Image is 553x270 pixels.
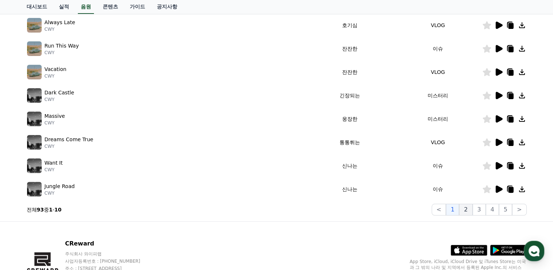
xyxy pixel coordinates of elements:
[446,204,459,215] button: 1
[45,42,79,50] p: Run This Way
[45,112,65,120] p: Massive
[49,207,53,213] strong: 1
[27,182,42,196] img: music
[45,19,75,26] p: Always Late
[27,206,62,213] p: 전체 중 -
[65,258,154,264] p: 사업자등록번호 : [PHONE_NUMBER]
[65,251,154,257] p: 주식회사 와이피랩
[45,159,63,167] p: Want It
[394,14,482,37] td: VLOG
[306,107,394,131] td: 웅장한
[27,41,42,56] img: music
[394,131,482,154] td: VLOG
[45,190,75,196] p: CWY
[306,14,394,37] td: 호기심
[394,177,482,201] td: 이슈
[45,65,67,73] p: Vacation
[94,209,140,228] a: 설정
[394,37,482,60] td: 이슈
[45,183,75,190] p: Jungle Road
[432,204,446,215] button: <
[27,65,42,79] img: music
[23,220,27,226] span: 홈
[306,177,394,201] td: 신나는
[27,112,42,126] img: music
[37,207,44,213] strong: 93
[67,221,76,226] span: 대화
[499,204,512,215] button: 5
[45,89,74,97] p: Dark Castle
[45,143,94,149] p: CWY
[48,209,94,228] a: 대화
[394,154,482,177] td: 이슈
[45,120,65,126] p: CWY
[45,50,79,56] p: CWY
[27,88,42,103] img: music
[65,239,154,248] p: CReward
[306,131,394,154] td: 통통튀는
[45,73,67,79] p: CWY
[473,204,486,215] button: 3
[27,18,42,33] img: music
[45,167,63,173] p: CWY
[394,84,482,107] td: 미스터리
[306,154,394,177] td: 신나는
[27,135,42,150] img: music
[394,107,482,131] td: 미스터리
[54,207,61,213] strong: 10
[45,26,75,32] p: CWY
[394,60,482,84] td: VLOG
[45,136,94,143] p: Dreams Come True
[113,220,122,226] span: 설정
[2,209,48,228] a: 홈
[306,37,394,60] td: 잔잔한
[486,204,499,215] button: 4
[306,84,394,107] td: 긴장되는
[27,158,42,173] img: music
[45,97,74,102] p: CWY
[306,60,394,84] td: 잔잔한
[512,204,526,215] button: >
[459,204,472,215] button: 2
